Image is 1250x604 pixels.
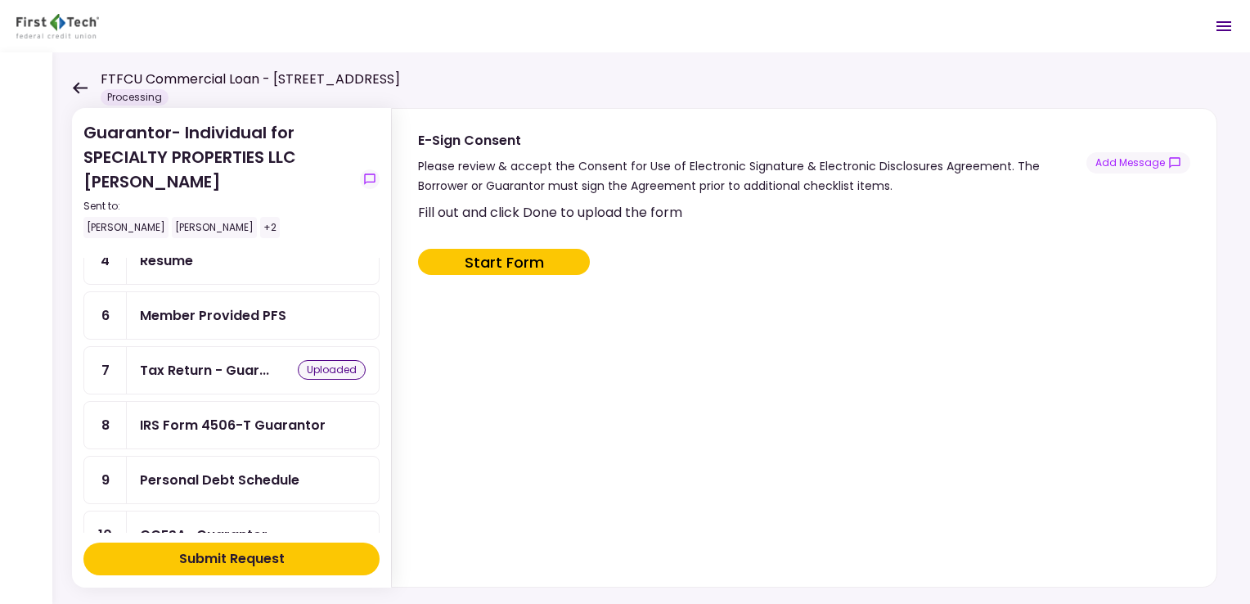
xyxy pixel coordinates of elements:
a: 7Tax Return - Guarantoruploaded [83,346,380,394]
div: [PERSON_NAME] [172,217,257,238]
button: show-messages [360,169,380,189]
div: Processing [101,89,169,106]
div: Submit Request [179,549,285,569]
button: Open menu [1204,7,1243,46]
div: Fill out and click Done to upload the form [418,202,1187,223]
div: 4 [84,237,127,284]
div: [PERSON_NAME] [83,217,169,238]
div: Please review & accept the Consent for Use of Electronic Signature & Electronic Disclosures Agree... [418,156,1086,196]
a: 9Personal Debt Schedule [83,456,380,504]
div: Tax Return - Guarantor [140,360,269,381]
button: Start Form [418,249,590,275]
a: 10COFSA- Guarantor [83,511,380,559]
div: Personal Debt Schedule [140,470,299,490]
div: Member Provided PFS [140,305,286,326]
div: E-Sign ConsentPlease review & accept the Consent for Use of Electronic Signature & Electronic Dis... [391,108,1217,588]
button: show-messages [1086,152,1190,174]
div: uploaded [298,360,366,380]
div: +2 [260,217,280,238]
button: Submit Request [83,543,380,575]
div: 6 [84,292,127,339]
div: Sent to: [83,199,353,214]
div: 10 [84,512,127,558]
div: Guarantor- Individual for SPECIALTY PROPERTIES LLC [PERSON_NAME] [83,120,353,238]
div: 9 [84,457,127,503]
img: Partner icon [16,14,99,38]
a: 6Member Provided PFS [83,291,380,340]
div: Resume [140,250,193,271]
div: IRS Form 4506-T Guarantor [140,415,326,435]
div: 7 [84,347,127,394]
a: 4Resume [83,237,380,285]
div: E-Sign Consent [418,130,1086,151]
a: 8IRS Form 4506-T Guarantor [83,401,380,449]
div: 8 [84,402,127,448]
div: COFSA- Guarantor [140,525,268,545]
h1: FTFCU Commercial Loan - [STREET_ADDRESS] [101,70,400,89]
